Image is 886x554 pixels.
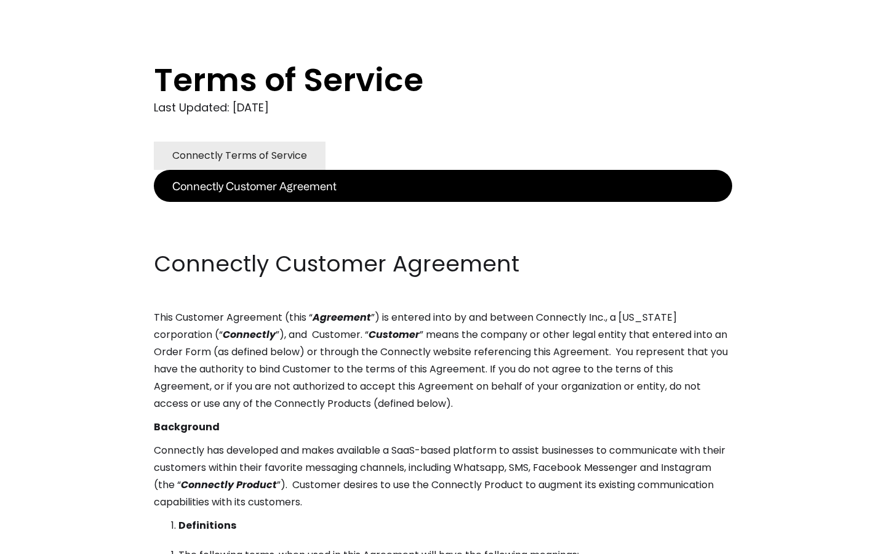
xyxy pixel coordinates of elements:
[154,98,732,117] div: Last Updated: [DATE]
[181,478,277,492] em: Connectly Product
[172,177,337,195] div: Connectly Customer Agreement
[178,518,236,532] strong: Definitions
[154,309,732,412] p: This Customer Agreement (this “ ”) is entered into by and between Connectly Inc., a [US_STATE] co...
[154,62,683,98] h1: Terms of Service
[154,225,732,243] p: ‍
[223,327,276,342] em: Connectly
[154,249,732,279] h2: Connectly Customer Agreement
[12,531,74,550] aside: Language selected: English
[172,147,307,164] div: Connectly Terms of Service
[313,310,371,324] em: Agreement
[154,442,732,511] p: Connectly has developed and makes available a SaaS-based platform to assist businesses to communi...
[154,202,732,219] p: ‍
[369,327,420,342] em: Customer
[154,420,220,434] strong: Background
[25,532,74,550] ul: Language list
